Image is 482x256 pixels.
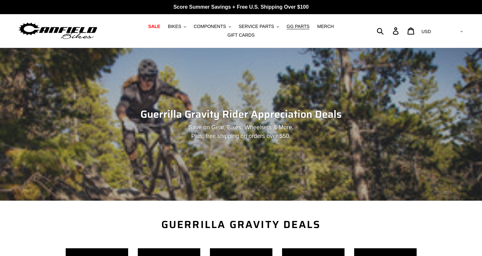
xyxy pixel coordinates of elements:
[224,31,258,40] a: GIFT CARDS
[380,24,397,38] input: Search
[194,24,226,29] span: COMPONENTS
[235,22,282,31] button: SERVICE PARTS
[191,22,234,31] button: COMPONENTS
[317,24,334,29] span: MERCH
[165,22,189,31] button: BIKES
[239,24,274,29] span: SERVICE PARTS
[168,24,181,29] span: BIKES
[314,22,337,31] a: MERCH
[18,21,98,41] img: Canfield Bikes
[148,24,160,29] span: SALE
[283,22,313,31] a: GG PARTS
[66,218,417,231] h2: Guerrilla Gravity Deals
[66,108,417,120] h2: Guerrilla Gravity Rider Appreciation Deals
[145,22,163,31] a: SALE
[227,32,255,38] span: GIFT CARDS
[109,123,373,141] p: Save on Gear, Bikes, Wheelsets & More. Plus, free shipping on orders over $50.
[287,24,309,29] span: GG PARTS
